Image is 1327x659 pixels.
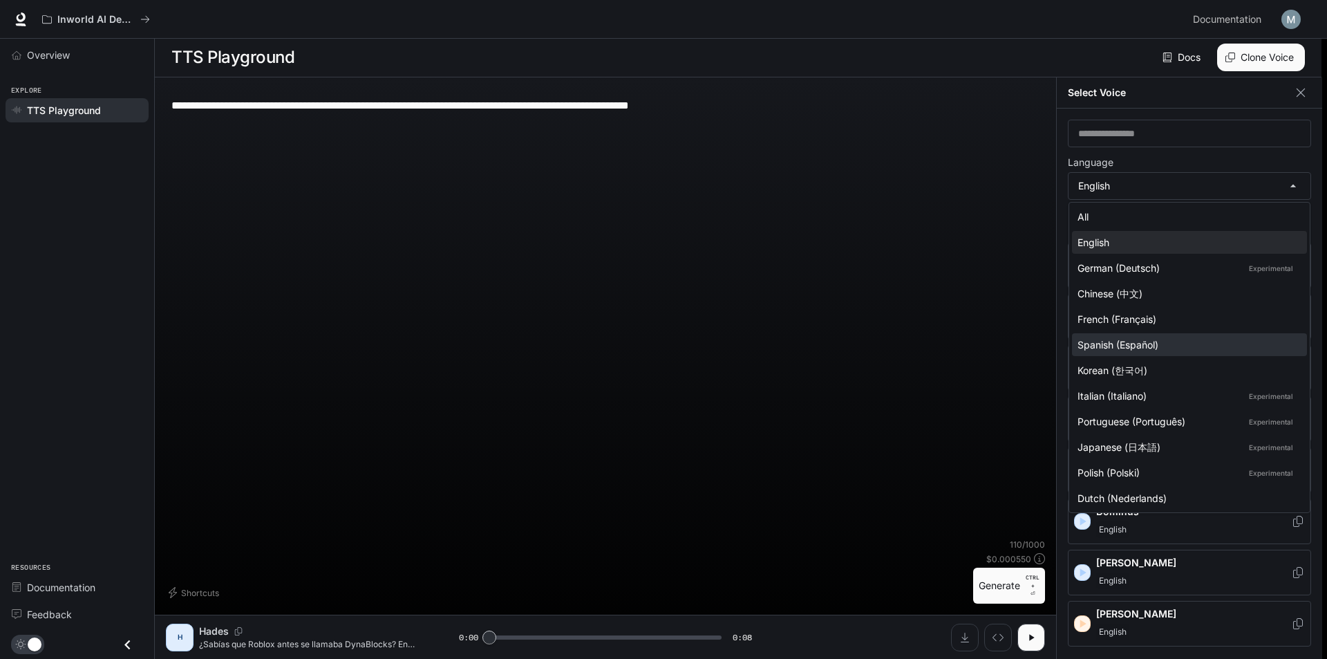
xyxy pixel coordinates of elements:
[1246,262,1296,275] p: Experimental
[1246,441,1296,454] p: Experimental
[1077,465,1296,480] div: Polish (Polski)
[1077,235,1296,250] div: English
[1246,390,1296,402] p: Experimental
[1077,414,1296,429] div: Portuguese (Português)
[1077,491,1296,505] div: Dutch (Nederlands)
[1077,337,1296,352] div: Spanish (Español)
[1077,440,1296,454] div: Japanese (日本語)
[1246,416,1296,428] p: Experimental
[1077,389,1296,403] div: Italian (Italiano)
[1077,286,1296,301] div: Chinese (中文)
[1077,210,1296,224] div: All
[1077,312,1296,326] div: French (Français)
[1246,467,1296,479] p: Experimental
[1077,261,1296,275] div: German (Deutsch)
[1077,363,1296,378] div: Korean (한국어)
